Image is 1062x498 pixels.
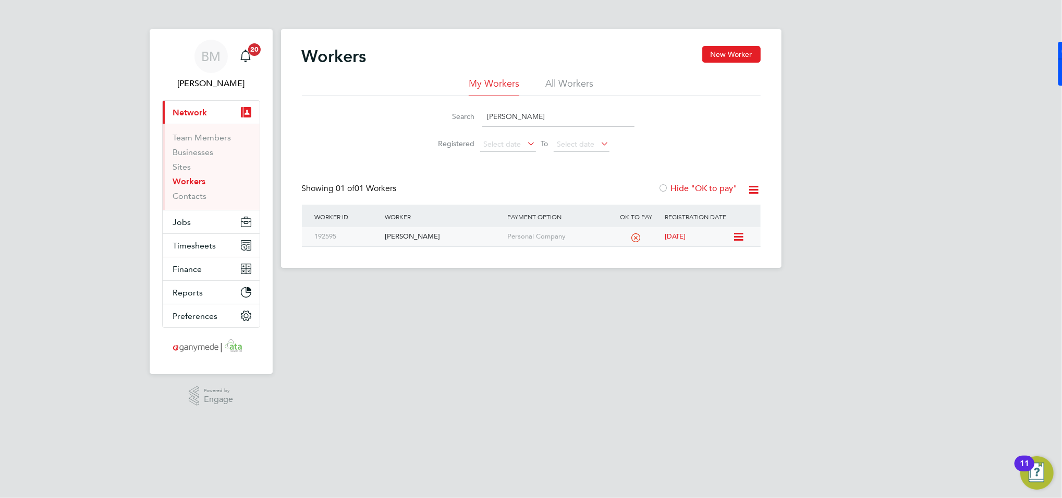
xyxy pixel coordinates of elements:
a: 20 [235,40,256,73]
div: 192595 [312,227,382,246]
span: [DATE] [665,232,686,241]
div: [PERSON_NAME] [382,227,505,246]
div: 11 [1020,464,1029,477]
div: Network [163,124,260,210]
a: BM[PERSON_NAME] [162,40,260,90]
div: Showing [302,183,399,194]
nav: Main navigation [150,29,273,374]
a: Powered byEngage [189,386,233,406]
span: Engage [204,395,233,404]
a: Workers [173,176,206,186]
img: ganymedesolutions-logo-retina.png [170,338,252,355]
button: Reports [163,281,260,304]
span: Finance [173,264,202,274]
span: Jobs [173,217,191,227]
label: Registered [428,139,475,148]
a: Businesses [173,147,214,157]
span: Select date [557,139,595,149]
button: Jobs [163,210,260,233]
div: Registration Date [662,205,750,229]
a: Contacts [173,191,207,201]
span: BM [201,50,221,63]
span: To [538,137,552,150]
span: Reports [173,288,203,298]
div: Personal Company [505,227,610,246]
button: New Worker [702,46,761,63]
span: 01 of [336,183,355,194]
div: OK to pay [610,205,663,229]
span: Select date [484,139,521,149]
div: Worker ID [312,205,382,229]
li: All Workers [545,77,593,96]
li: My Workers [469,77,519,96]
div: Worker [382,205,505,229]
button: Finance [163,257,260,280]
span: 20 [248,43,261,56]
button: Preferences [163,304,260,327]
span: Network [173,108,207,117]
div: Payment Option [505,205,610,229]
a: Sites [173,162,191,172]
label: Hide "OK to pay" [658,183,738,194]
span: Preferences [173,311,218,321]
span: Brad Minns [162,77,260,90]
button: Timesheets [163,234,260,257]
a: 192595[PERSON_NAME]Personal Company[DATE] [312,227,733,235]
input: Name, email or phone number [482,106,634,127]
h2: Workers [302,46,367,67]
a: Team Members [173,133,231,143]
button: Network [163,101,260,124]
label: Search [428,112,475,121]
span: Timesheets [173,241,216,251]
button: Open Resource Center, 11 new notifications [1020,456,1054,490]
span: 01 Workers [336,183,397,194]
span: Powered by [204,386,233,395]
a: Go to home page [162,338,260,355]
